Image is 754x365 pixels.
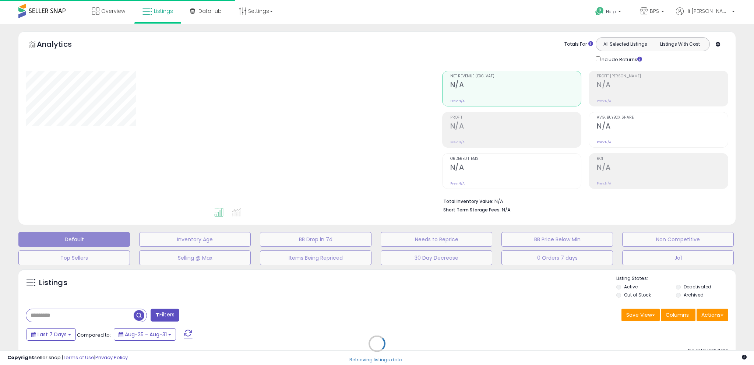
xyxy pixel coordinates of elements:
[502,206,511,213] span: N/A
[101,7,125,15] span: Overview
[597,81,728,91] h2: N/A
[443,196,723,205] li: N/A
[597,157,728,161] span: ROI
[198,7,222,15] span: DataHub
[652,39,707,49] button: Listings With Cost
[450,122,581,132] h2: N/A
[450,116,581,120] span: Profit
[564,41,593,48] div: Totals For
[590,55,651,63] div: Include Returns
[450,181,465,186] small: Prev: N/A
[598,39,653,49] button: All Selected Listings
[622,232,734,247] button: Non Competitive
[443,207,501,213] b: Short Term Storage Fees:
[7,354,34,361] strong: Copyright
[597,99,611,103] small: Prev: N/A
[139,250,251,265] button: Selling @ Max
[686,7,730,15] span: Hi [PERSON_NAME]
[7,354,128,361] div: seller snap | |
[650,7,659,15] span: BPS
[606,8,616,15] span: Help
[18,232,130,247] button: Default
[260,250,371,265] button: Items Being Repriced
[154,7,173,15] span: Listings
[381,250,492,265] button: 30 Day Decrease
[597,163,728,173] h2: N/A
[37,39,86,51] h5: Analytics
[450,74,581,78] span: Net Revenue (Exc. VAT)
[450,163,581,173] h2: N/A
[589,1,628,24] a: Help
[443,198,493,204] b: Total Inventory Value:
[676,7,735,24] a: Hi [PERSON_NAME]
[501,250,613,265] button: 0 Orders 7 days
[139,232,251,247] button: Inventory Age
[622,250,734,265] button: Jo1
[18,250,130,265] button: Top Sellers
[450,99,465,103] small: Prev: N/A
[597,122,728,132] h2: N/A
[450,157,581,161] span: Ordered Items
[595,7,604,16] i: Get Help
[450,81,581,91] h2: N/A
[450,140,465,144] small: Prev: N/A
[597,181,611,186] small: Prev: N/A
[597,140,611,144] small: Prev: N/A
[597,74,728,78] span: Profit [PERSON_NAME]
[501,232,613,247] button: BB Price Below Min
[381,232,492,247] button: Needs to Reprice
[597,116,728,120] span: Avg. Buybox Share
[349,357,405,363] div: Retrieving listings data..
[260,232,371,247] button: BB Drop in 7d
